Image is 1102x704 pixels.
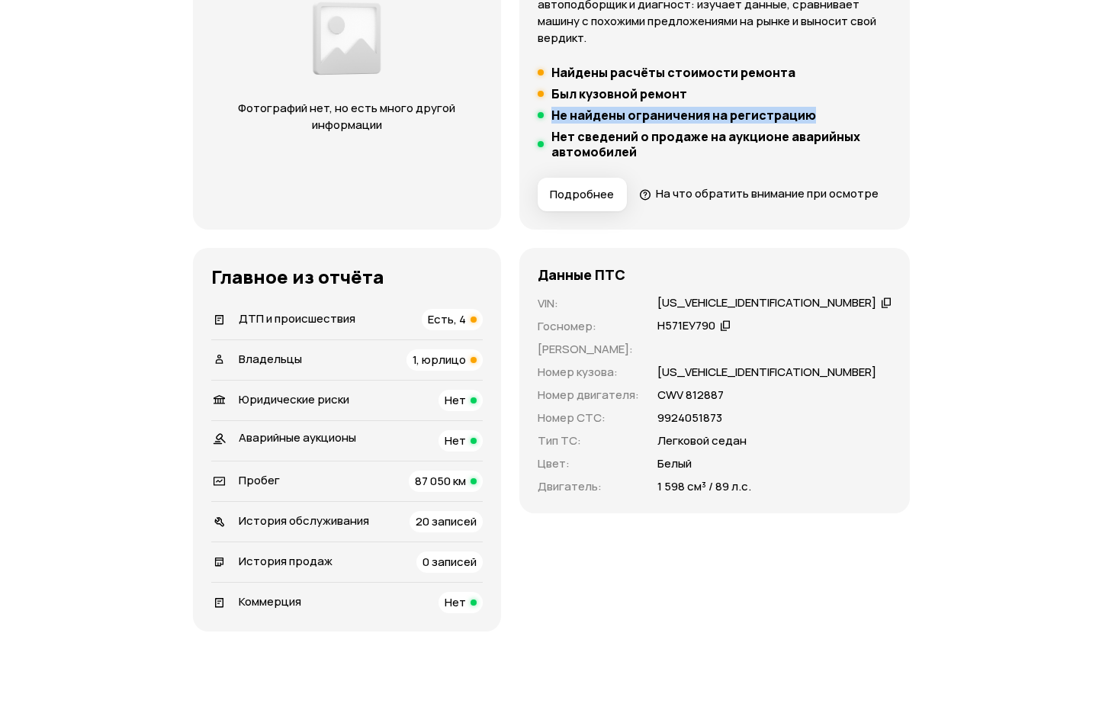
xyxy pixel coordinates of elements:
p: Белый [657,455,692,472]
span: История продаж [239,553,333,569]
p: [PERSON_NAME] : [538,341,639,358]
p: Цвет : [538,455,639,472]
p: 1 598 см³ / 89 л.с. [657,478,751,495]
p: Тип ТС : [538,432,639,449]
p: Номер двигателя : [538,387,639,403]
span: Аварийные аукционы [239,429,356,445]
p: Двигатель : [538,478,639,495]
a: На что обратить внимание при осмотре [639,185,879,201]
h3: Главное из отчёта [211,266,483,288]
span: ДТП и происшествия [239,310,355,326]
h5: Найдены расчёты стоимости ремонта [551,65,795,80]
p: [US_VEHICLE_IDENTIFICATION_NUMBER] [657,364,876,381]
p: СWV 812887 [657,387,724,403]
span: Юридические риски [239,391,349,407]
div: Н571ЕУ790 [657,318,715,334]
span: Нет [445,432,466,448]
span: История обслуживания [239,513,369,529]
span: Есть, 4 [428,311,466,327]
p: Номер СТС : [538,410,639,426]
span: Коммерция [239,593,301,609]
div: [US_VEHICLE_IDENTIFICATION_NUMBER] [657,295,876,311]
span: Владельцы [239,351,302,367]
span: Нет [445,392,466,408]
span: Пробег [239,472,280,488]
h5: Нет сведений о продаже на аукционе аварийных автомобилей [551,129,892,159]
p: Номер кузова : [538,364,639,381]
h5: Не найдены ограничения на регистрацию [551,108,816,123]
h4: Данные ПТС [538,266,625,283]
span: 87 050 км [415,473,466,489]
h5: Был кузовной ремонт [551,86,687,101]
span: 0 записей [422,554,477,570]
span: 1, юрлицо [413,352,466,368]
span: На что обратить внимание при осмотре [656,185,879,201]
p: Фотографий нет, но есть много другой информации [223,100,471,133]
p: Легковой седан [657,432,747,449]
span: 20 записей [416,513,477,529]
span: Подробнее [550,187,614,202]
p: 9924051873 [657,410,722,426]
p: Госномер : [538,318,639,335]
p: VIN : [538,295,639,312]
button: Подробнее [538,178,627,211]
span: Нет [445,594,466,610]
